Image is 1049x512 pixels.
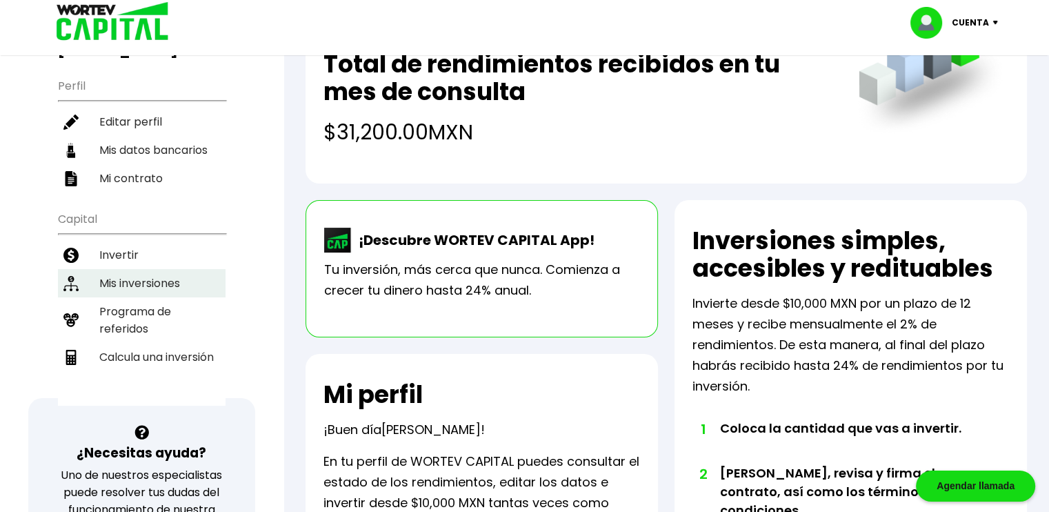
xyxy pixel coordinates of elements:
p: Cuenta [952,12,989,33]
li: Coloca la cantidad que vas a invertir. [720,419,977,464]
a: Mis inversiones [58,269,226,297]
h3: Buen día, [58,25,226,59]
span: 2 [699,464,706,484]
p: ¡Descubre WORTEV CAPITAL App! [352,230,595,250]
img: invertir-icon.b3b967d7.svg [63,248,79,263]
div: Agendar llamada [916,471,1035,502]
a: Invertir [58,241,226,269]
a: Editar perfil [58,108,226,136]
img: wortev-capital-app-icon [324,228,352,253]
p: Tu inversión, más cerca que nunca. Comienza a crecer tu dinero hasta 24% anual. [324,259,639,301]
p: ¡Buen día ! [323,420,485,440]
ul: Perfil [58,70,226,193]
img: contrato-icon.f2db500c.svg [63,171,79,186]
img: calculadora-icon.17d418c4.svg [63,350,79,365]
img: icon-down [989,21,1008,25]
h2: Mi perfil [323,381,423,408]
h2: Total de rendimientos recibidos en tu mes de consulta [323,50,831,106]
a: Mi contrato [58,164,226,193]
img: profile-image [910,7,952,39]
ul: Capital [58,204,226,406]
img: recomiendanos-icon.9b8e9327.svg [63,313,79,328]
a: Programa de referidos [58,297,226,343]
img: inversiones-icon.6695dc30.svg [63,276,79,291]
span: 1 [699,419,706,440]
h3: ¿Necesitas ayuda? [77,443,206,463]
p: Invierte desde $10,000 MXN por un plazo de 12 meses y recibe mensualmente el 2% de rendimientos. ... [692,293,1009,397]
h4: $31,200.00 MXN [323,117,831,148]
a: Mis datos bancarios [58,136,226,164]
a: Calcula una inversión [58,343,226,371]
img: editar-icon.952d3147.svg [63,115,79,130]
h2: Inversiones simples, accesibles y redituables [692,227,1009,282]
span: [PERSON_NAME] [381,421,481,438]
img: datos-icon.10cf9172.svg [63,143,79,158]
